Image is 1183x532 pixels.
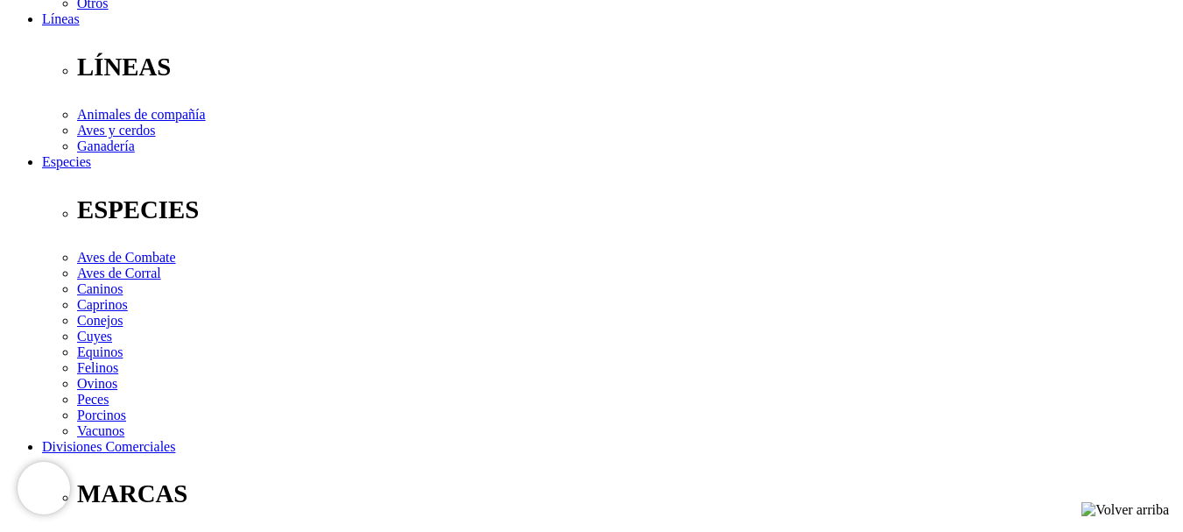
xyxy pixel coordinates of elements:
[42,439,175,454] a: Divisiones Comerciales
[77,408,126,422] a: Porcinos
[77,266,161,280] a: Aves de Corral
[77,423,124,438] a: Vacunos
[77,281,123,296] a: Caninos
[42,11,80,26] a: Líneas
[77,250,176,265] a: Aves de Combate
[77,392,109,407] a: Peces
[77,138,135,153] a: Ganadería
[77,360,118,375] a: Felinos
[77,479,1176,508] p: MARCAS
[1081,502,1169,518] img: Volver arriba
[77,376,117,391] a: Ovinos
[77,53,1176,82] p: LÍNEAS
[18,462,70,514] iframe: Brevo live chat
[77,329,112,344] a: Cuyes
[42,154,91,169] a: Especies
[77,107,206,122] a: Animales de compañía
[77,297,128,312] a: Caprinos
[77,313,123,328] a: Conejos
[77,195,1176,224] p: ESPECIES
[77,123,155,138] a: Aves y cerdos
[77,344,123,359] a: Equinos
